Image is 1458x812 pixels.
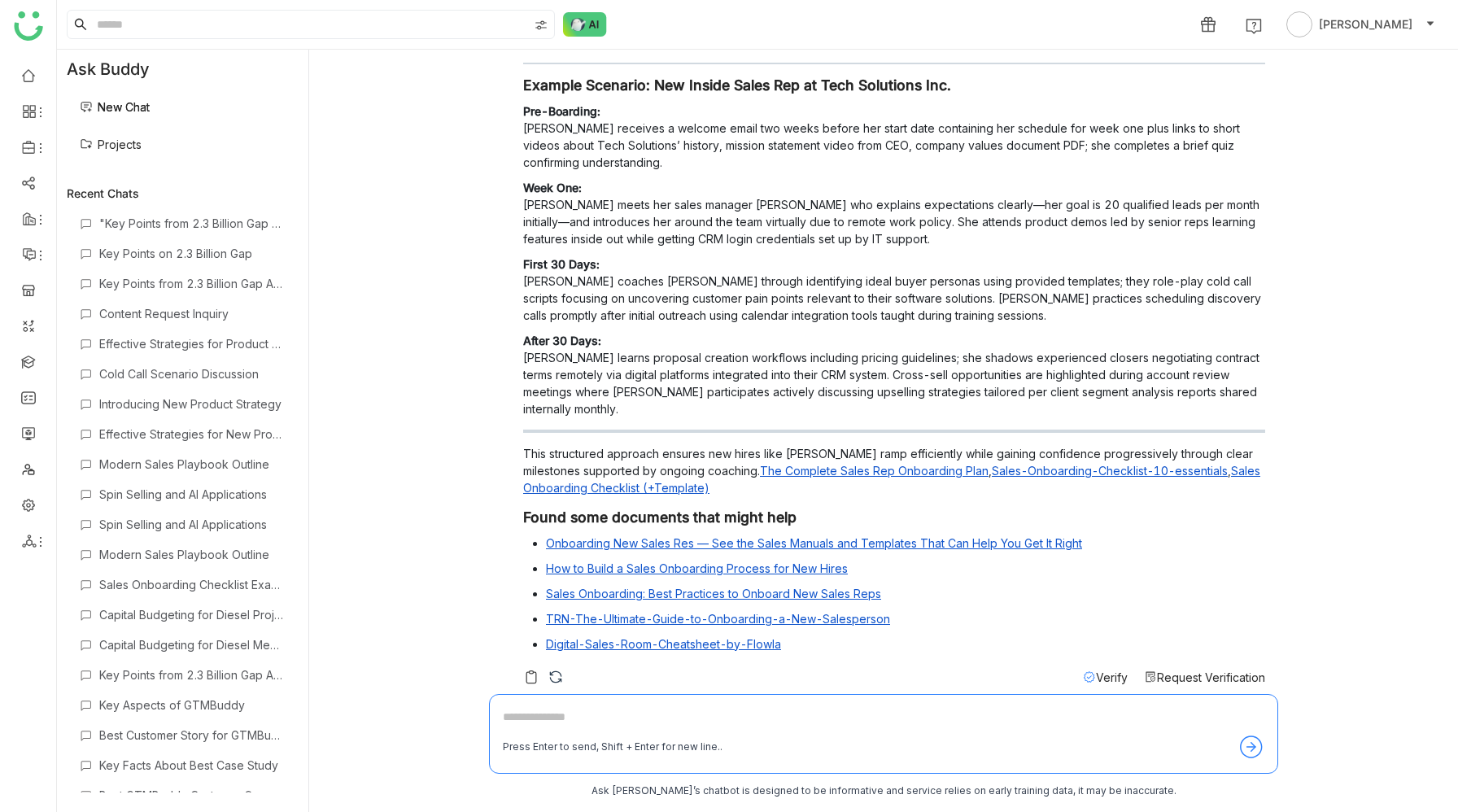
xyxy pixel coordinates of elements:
[99,247,286,260] div: Key Points on 2.3 Billion Gap
[523,332,1265,417] p: [PERSON_NAME] learns proposal creation workflows including pricing guidelines; she shadows experi...
[57,50,308,89] div: Ask Buddy
[523,464,1260,495] a: Sales Onboarding Checklist (+Template)
[1246,18,1262,34] img: help.svg
[99,638,286,652] div: Capital Budgeting for Diesel Medical Services
[1283,11,1438,37] button: [PERSON_NAME]
[523,76,1265,94] h3: Example Scenario: New Inside Sales Rep at Tech Solutions Inc.
[99,367,286,381] div: Cold Call Scenario Discussion
[546,536,1082,550] a: Onboarding New Sales Res — See the Sales Manuals and Templates That Can Help You Get It Right
[523,179,1265,247] p: [PERSON_NAME] meets her sales manager [PERSON_NAME] who explains expectations clearly—her goal is...
[99,457,286,471] div: Modern Sales Playbook Outline
[99,517,286,531] div: Spin Selling and AI Applications
[99,337,286,351] div: Effective Strategies for Product Launch
[503,740,722,755] div: Press Enter to send, Shift + Enter for new line..
[546,637,781,651] a: Digital-Sales-Room-Cheatsheet-by-Flowla
[760,464,989,478] a: The Complete Sales Rep Onboarding Plan
[99,578,286,592] div: Sales Onboarding Checklist Example
[99,758,286,772] div: Key Facts About Best Case Study
[67,186,299,200] div: Recent Chats
[99,216,286,230] div: "Key Points from 2.3 Billion Gap Article"
[14,11,43,41] img: logo
[546,612,890,626] a: TRN-The-Ultimate-Guide-to-Onboarding-a-New-Salesperson
[99,307,286,321] div: Content Request Inquiry
[523,103,1265,171] p: [PERSON_NAME] receives a welcome email two weeks before her start date containing her schedule fo...
[548,669,564,685] img: regenerate-askbuddy.svg
[489,784,1278,799] div: Ask [PERSON_NAME]’s chatbot is designed to be informative and service relies on early training da...
[523,334,601,347] strong: After 30 Days:
[80,100,150,114] a: New Chat
[1096,670,1128,684] span: Verify
[1286,11,1312,37] img: avatar
[523,104,600,118] strong: Pre-Boarding:
[992,464,1228,478] a: Sales-Onboarding-Checklist-10-essentials
[523,669,539,685] img: copy-askbuddy.svg
[99,728,286,742] div: Best Customer Story for GTMBuddy
[99,397,286,411] div: Introducing New Product Strategy
[99,427,286,441] div: Effective Strategies for New Product Launch
[523,257,600,271] strong: First 30 Days:
[99,698,286,712] div: Key Aspects of GTMBuddy
[80,138,142,151] a: Projects
[523,445,1265,496] p: This structured approach ensures new hires like [PERSON_NAME] ramp efficiently while gaining conf...
[99,277,286,290] div: Key Points from 2.3 Billion Gap Article
[523,509,1265,526] h3: Found some documents that might help
[535,19,548,32] img: search-type.svg
[99,668,286,682] div: Key Points from 2.3 Billion Gap Article
[99,487,286,501] div: Spin Selling and AI Applications
[99,608,286,622] div: Capital Budgeting for Diesel Project
[546,561,848,575] a: How to Build a Sales Onboarding Process for New Hires
[99,548,286,561] div: Modern Sales Playbook Outline
[1157,670,1265,684] span: Request Verification
[1319,15,1412,33] span: [PERSON_NAME]
[99,788,286,802] div: Best GTMBuddy Customer Success Story?
[523,255,1265,324] p: [PERSON_NAME] coaches [PERSON_NAME] through identifying ideal buyer personas using provided templ...
[546,587,881,600] a: Sales Onboarding: Best Practices to Onboard New Sales Reps
[563,12,607,37] img: ask-buddy-normal.svg
[523,181,582,194] strong: Week One:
